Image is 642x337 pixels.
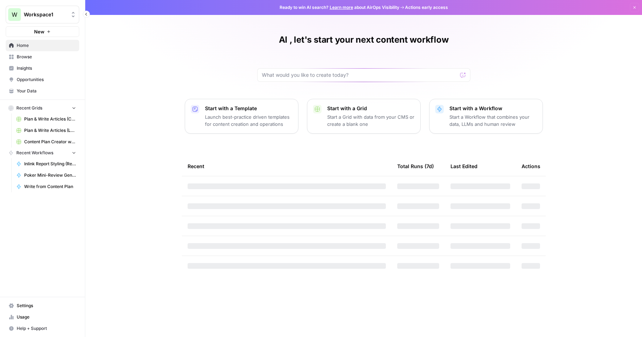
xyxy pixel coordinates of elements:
[13,170,79,181] a: Poker Mini-Review Generator
[13,113,79,125] a: Plan & Write Articles (COM)
[13,181,79,192] a: Write from Content Plan
[280,4,399,11] span: Ready to win AI search? about AirOps Visibility
[24,116,76,122] span: Plan & Write Articles (COM)
[24,183,76,190] span: Write from Content Plan
[13,158,79,170] a: Inlink Report Styling (Reformat JSON to HTML)
[205,113,292,128] p: Launch best-practice driven templates for content creation and operations
[6,40,79,51] a: Home
[17,88,76,94] span: Your Data
[13,125,79,136] a: Plan & Write Articles (LUSPS)
[185,99,298,134] button: Start with a TemplateLaunch best-practice driven templates for content creation and operations
[34,28,44,35] span: New
[6,63,79,74] a: Insights
[429,99,543,134] button: Start with a WorkflowStart a Workflow that combines your data, LLMs and human review
[12,10,17,19] span: W
[279,34,449,46] h1: Al , let's start your next content workflow
[327,105,415,112] p: Start with a Grid
[327,113,415,128] p: Start a Grid with data from your CMS or create a blank one
[6,323,79,334] button: Help + Support
[188,156,386,176] div: Recent
[16,105,42,111] span: Recent Grids
[17,42,76,49] span: Home
[24,139,76,145] span: Content Plan Creator with Brand Kit (COM Test) Grid
[6,51,79,63] a: Browse
[451,156,478,176] div: Last Edited
[307,99,421,134] button: Start with a GridStart a Grid with data from your CMS or create a blank one
[17,65,76,71] span: Insights
[449,105,537,112] p: Start with a Workflow
[17,303,76,309] span: Settings
[24,127,76,134] span: Plan & Write Articles (LUSPS)
[205,105,292,112] p: Start with a Template
[405,4,448,11] span: Actions early access
[6,6,79,23] button: Workspace: Workspace1
[17,314,76,320] span: Usage
[17,54,76,60] span: Browse
[6,300,79,311] a: Settings
[522,156,540,176] div: Actions
[17,76,76,83] span: Opportunities
[16,150,53,156] span: Recent Workflows
[6,311,79,323] a: Usage
[6,148,79,158] button: Recent Workflows
[6,26,79,37] button: New
[6,103,79,113] button: Recent Grids
[24,161,76,167] span: Inlink Report Styling (Reformat JSON to HTML)
[24,11,67,18] span: Workspace1
[24,172,76,178] span: Poker Mini-Review Generator
[449,113,537,128] p: Start a Workflow that combines your data, LLMs and human review
[330,5,353,10] a: Learn more
[17,325,76,332] span: Help + Support
[262,71,457,79] input: What would you like to create today?
[397,156,434,176] div: Total Runs (7d)
[13,136,79,148] a: Content Plan Creator with Brand Kit (COM Test) Grid
[6,74,79,85] a: Opportunities
[6,85,79,97] a: Your Data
